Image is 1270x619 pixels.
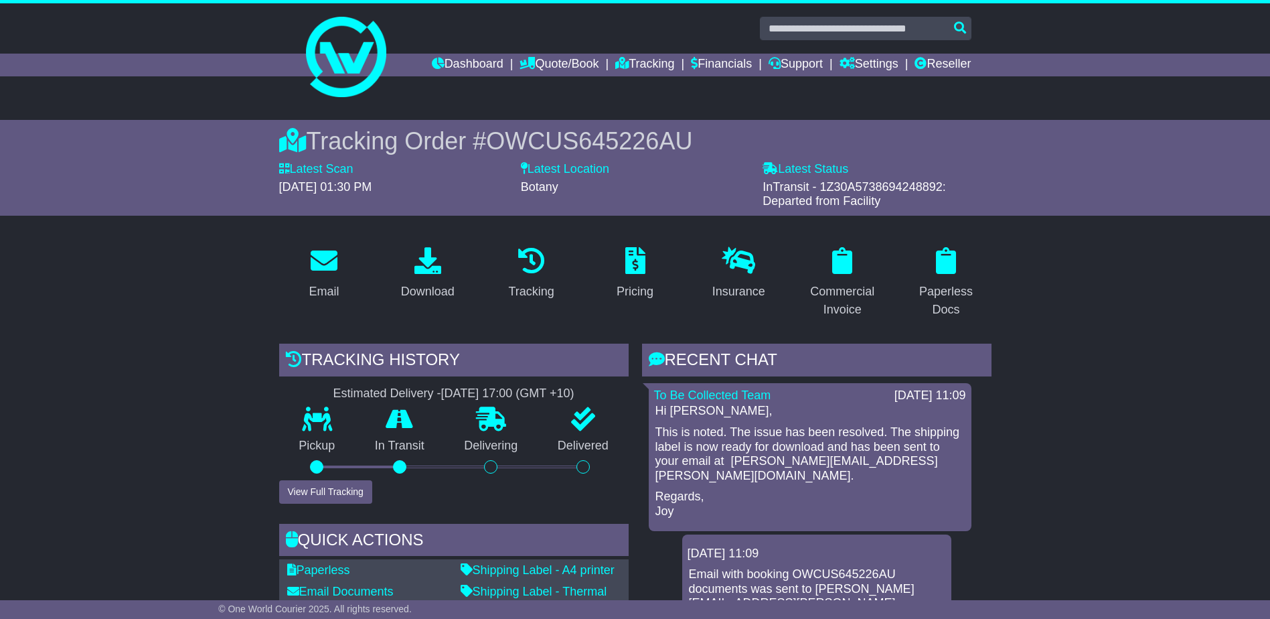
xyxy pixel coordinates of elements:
div: Download [401,283,455,301]
a: Support [769,54,823,76]
a: Pricing [608,243,662,305]
a: Download [392,243,463,305]
div: [DATE] 17:00 (GMT +10) [441,387,574,401]
span: © One World Courier 2025. All rights reserved. [218,604,412,614]
div: Estimated Delivery - [279,387,629,401]
div: [DATE] 11:09 [688,547,946,561]
a: Financials [691,54,752,76]
a: Insurance [704,243,774,305]
a: Dashboard [432,54,503,76]
span: InTransit - 1Z30A5738694248892: Departed from Facility [763,180,946,208]
div: Paperless Docs [910,283,983,319]
a: Tracking [615,54,674,76]
a: Paperless [287,563,350,577]
div: Commercial Invoice [806,283,879,319]
a: Commercial Invoice [797,243,888,324]
span: OWCUS645226AU [486,127,692,155]
span: [DATE] 01:30 PM [279,180,372,194]
div: Quick Actions [279,524,629,560]
a: To Be Collected Team [654,389,771,402]
a: Reseller [915,54,971,76]
p: Delivered [538,439,629,454]
label: Latest Location [521,162,609,177]
a: Shipping Label - Thermal printer [461,585,607,613]
p: Regards, Joy [655,490,965,519]
div: Tracking history [279,344,629,380]
div: Tracking [508,283,554,301]
p: This is noted. The issue has been resolved. The shipping label is now ready for download and has ... [655,425,965,483]
div: Tracking Order # [279,127,991,155]
a: Email Documents [287,585,394,598]
a: Paperless Docs [901,243,991,324]
span: Botany [521,180,558,194]
a: Shipping Label - A4 printer [461,563,615,577]
div: Pricing [617,283,653,301]
div: [DATE] 11:09 [894,389,966,403]
button: View Full Tracking [279,480,372,504]
div: RECENT CHAT [642,344,991,380]
a: Settings [840,54,898,76]
p: Pickup [279,439,355,454]
p: Delivering [445,439,538,454]
p: Hi [PERSON_NAME], [655,404,965,419]
a: Email [300,243,347,305]
label: Latest Scan [279,162,353,177]
p: In Transit [355,439,445,454]
a: Quote/Book [520,54,599,76]
div: Email [309,283,339,301]
div: Insurance [712,283,765,301]
label: Latest Status [763,162,848,177]
a: Tracking [499,243,562,305]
